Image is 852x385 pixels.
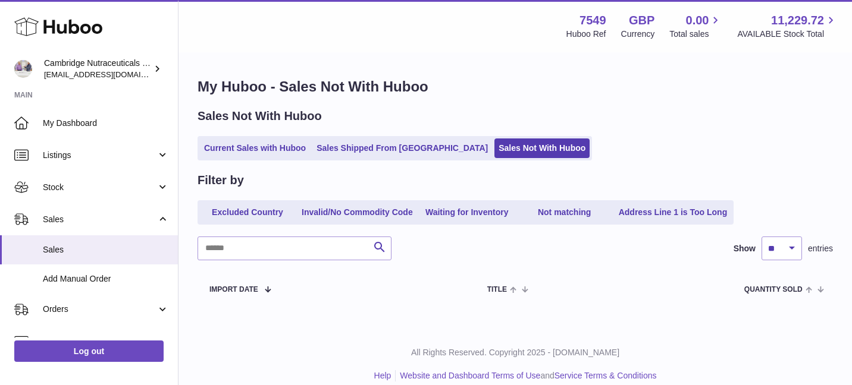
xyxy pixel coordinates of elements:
[669,29,722,40] span: Total sales
[43,304,156,315] span: Orders
[43,244,169,255] span: Sales
[771,12,824,29] span: 11,229.72
[198,77,833,96] h1: My Huboo - Sales Not With Huboo
[517,203,612,222] a: Not matching
[44,58,151,80] div: Cambridge Nutraceuticals Ltd
[566,29,606,40] div: Huboo Ref
[400,371,540,380] a: Website and Dashboard Terms of Use
[374,371,391,380] a: Help
[808,243,833,254] span: entries
[419,203,515,222] a: Waiting for Inventory
[555,371,657,380] a: Service Terms & Conditions
[621,29,655,40] div: Currency
[686,12,709,29] span: 0.00
[14,340,164,362] a: Log out
[43,150,156,161] span: Listings
[43,273,169,285] span: Add Manual Order
[737,12,838,40] a: 11,229.72 AVAILABLE Stock Total
[396,370,656,381] li: and
[200,138,310,158] a: Current Sales with Huboo
[198,108,322,124] h2: Sales Not With Huboo
[494,138,590,158] a: Sales Not With Huboo
[200,203,295,222] a: Excluded Country
[615,203,732,222] a: Address Line 1 is Too Long
[297,203,417,222] a: Invalid/No Commodity Code
[744,286,803,294] span: Quantity Sold
[43,214,156,225] span: Sales
[580,12,606,29] strong: 7549
[737,29,838,40] span: AVAILABLE Stock Total
[629,12,654,29] strong: GBP
[43,118,169,129] span: My Dashboard
[669,12,722,40] a: 0.00 Total sales
[734,243,756,254] label: Show
[209,286,258,294] span: Import date
[312,138,492,158] a: Sales Shipped From [GEOGRAPHIC_DATA]
[14,60,32,78] img: qvc@camnutra.com
[43,336,169,347] span: Usage
[188,347,842,358] p: All Rights Reserved. Copyright 2025 - [DOMAIN_NAME]
[198,172,244,188] h2: Filter by
[487,286,507,294] span: Title
[43,182,156,193] span: Stock
[44,70,175,79] span: [EMAIL_ADDRESS][DOMAIN_NAME]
